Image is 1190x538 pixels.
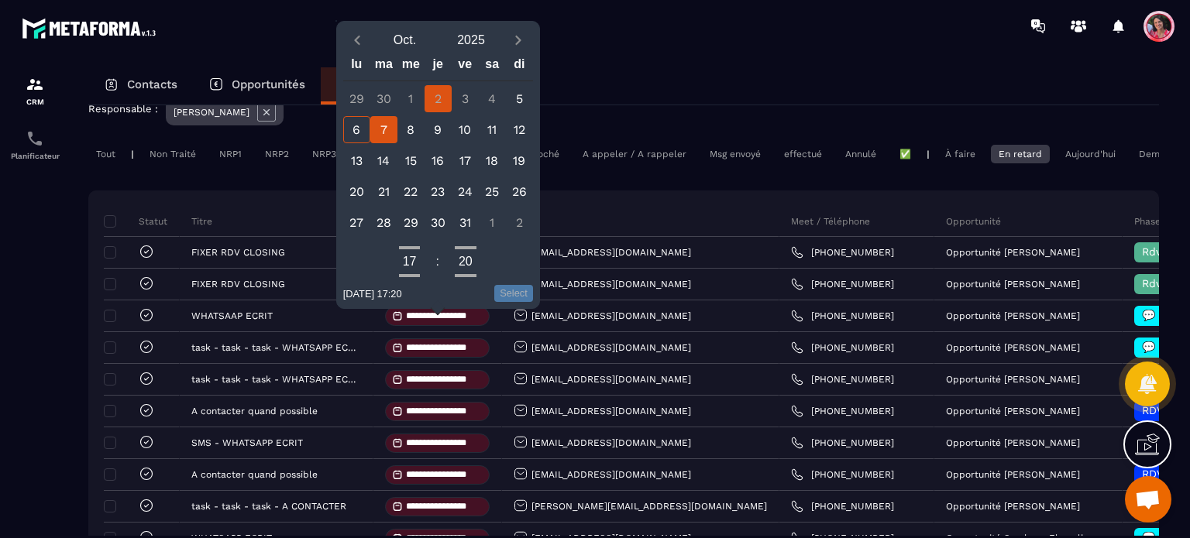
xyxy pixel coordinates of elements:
[425,53,452,81] div: je
[791,405,894,417] a: [PHONE_NUMBER]
[343,147,370,174] div: 13
[191,342,357,353] p: task - task - task - WHATSAPP ECRIT
[791,437,894,449] a: [PHONE_NUMBER]
[494,285,533,302] button: Select
[370,85,397,112] div: 30
[4,98,66,106] p: CRM
[575,145,694,163] div: A appeler / A rappeler
[232,77,305,91] p: Opportunités
[946,310,1080,321] p: Opportunité [PERSON_NAME]
[991,145,1050,163] div: En retard
[438,26,504,53] button: Open years overlay
[1131,145,1181,163] div: Demain
[191,501,346,512] p: task - task - task - A CONTACTER
[372,26,439,53] button: Open months overlay
[370,209,397,236] div: 28
[506,209,533,236] div: 2
[506,178,533,205] div: 26
[506,147,533,174] div: 19
[479,53,506,81] div: sa
[892,145,919,163] div: ✅
[425,116,452,143] div: 9
[479,178,506,205] div: 25
[425,85,452,112] div: 2
[212,145,249,163] div: NRP1
[1058,145,1123,163] div: Aujourd'hui
[506,116,533,143] div: 12
[397,53,425,81] div: me
[455,251,476,272] button: Open minutes overlay
[191,406,318,416] p: A contacter quand possible
[452,209,479,236] div: 31
[425,209,452,236] div: 30
[191,437,303,448] p: SMS - WHATSAPP ECRIT
[791,373,894,386] a: [PHONE_NUMBER]
[343,85,370,112] div: 29
[397,178,425,205] div: 22
[452,147,479,174] div: 17
[425,178,452,205] div: 23
[479,85,506,112] div: 4
[131,149,134,159] p: |
[946,342,1080,353] p: Opportunité [PERSON_NAME]
[1134,215,1161,228] p: Phase
[26,75,44,94] img: formation
[4,152,66,160] p: Planificateur
[88,103,158,115] p: Responsable :
[1125,476,1171,523] div: Ouvrir le chat
[22,14,161,43] img: logo
[837,145,884,163] div: Annulé
[791,310,894,322] a: [PHONE_NUMBER]
[191,247,285,258] p: FIXER RDV CLOSING
[397,209,425,236] div: 29
[399,251,421,272] button: Open hours overlay
[88,145,123,163] div: Tout
[191,310,273,321] p: WHATSAAP ECRIT
[791,341,894,354] a: [PHONE_NUMBER]
[946,469,1080,480] p: Opportunité [PERSON_NAME]
[370,53,397,81] div: ma
[191,215,212,228] p: Titre
[452,178,479,205] div: 24
[191,279,285,290] p: FIXER RDV CLOSING
[343,29,372,50] button: Previous month
[791,278,894,290] a: [PHONE_NUMBER]
[946,279,1080,290] p: Opportunité [PERSON_NAME]
[108,215,167,228] p: Statut
[397,147,425,174] div: 15
[946,215,1001,228] p: Opportunité
[946,437,1080,448] p: Opportunité [PERSON_NAME]
[791,246,894,259] a: [PHONE_NUMBER]
[946,247,1080,258] p: Opportunité [PERSON_NAME]
[191,374,357,385] p: task - task - task - WHATSAPP ECRIT
[343,288,402,300] div: 02/10/2025 17:20
[452,53,479,81] div: ve
[343,85,533,236] div: Calendar days
[343,116,370,143] div: 6
[191,469,318,480] p: A contacter quand possible
[776,145,830,163] div: effectué
[506,85,533,112] div: 5
[479,147,506,174] div: 18
[927,149,930,159] p: |
[174,107,249,118] p: [PERSON_NAME]
[791,468,894,481] a: [PHONE_NUMBER]
[88,67,193,105] a: Contacts
[370,116,397,143] div: 7
[127,77,177,91] p: Contacts
[791,215,870,228] p: Meet / Téléphone
[791,500,894,512] a: [PHONE_NUMBER]
[399,272,421,279] button: Decrement hours
[343,209,370,236] div: 27
[479,209,506,236] div: 1
[452,85,479,112] div: 3
[702,145,769,163] div: Msg envoyé
[370,178,397,205] div: 21
[946,374,1080,385] p: Opportunité [PERSON_NAME]
[370,147,397,174] div: 14
[26,129,44,148] img: scheduler
[142,145,204,163] div: Non Traité
[4,118,66,172] a: schedulerschedulerPlanificateur
[455,272,476,279] button: Decrement minutes
[397,116,425,143] div: 8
